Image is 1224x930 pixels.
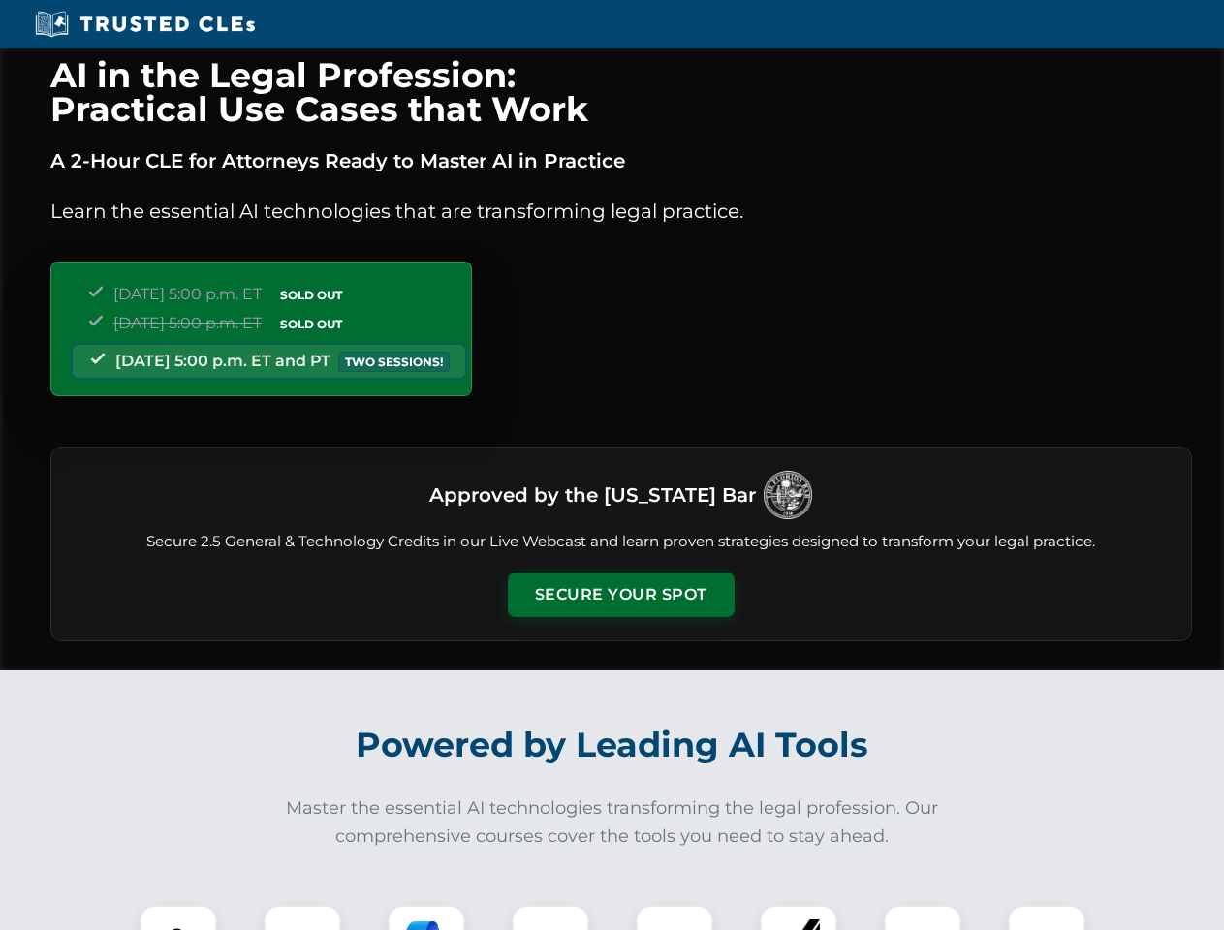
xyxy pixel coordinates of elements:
span: [DATE] 5:00 p.m. ET [113,285,262,303]
img: Logo [764,471,812,519]
h2: Powered by Leading AI Tools [76,711,1149,779]
h1: AI in the Legal Profession: Practical Use Cases that Work [50,58,1192,126]
p: Learn the essential AI technologies that are transforming legal practice. [50,196,1192,227]
span: [DATE] 5:00 p.m. ET [113,314,262,332]
span: SOLD OUT [273,285,349,305]
p: Secure 2.5 General & Technology Credits in our Live Webcast and learn proven strategies designed ... [75,531,1168,553]
button: Secure Your Spot [508,573,735,617]
p: A 2-Hour CLE for Attorneys Ready to Master AI in Practice [50,145,1192,176]
span: SOLD OUT [273,314,349,334]
img: Trusted CLEs [29,10,261,39]
p: Master the essential AI technologies transforming the legal profession. Our comprehensive courses... [273,794,952,851]
h3: Approved by the [US_STATE] Bar [429,478,756,512]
